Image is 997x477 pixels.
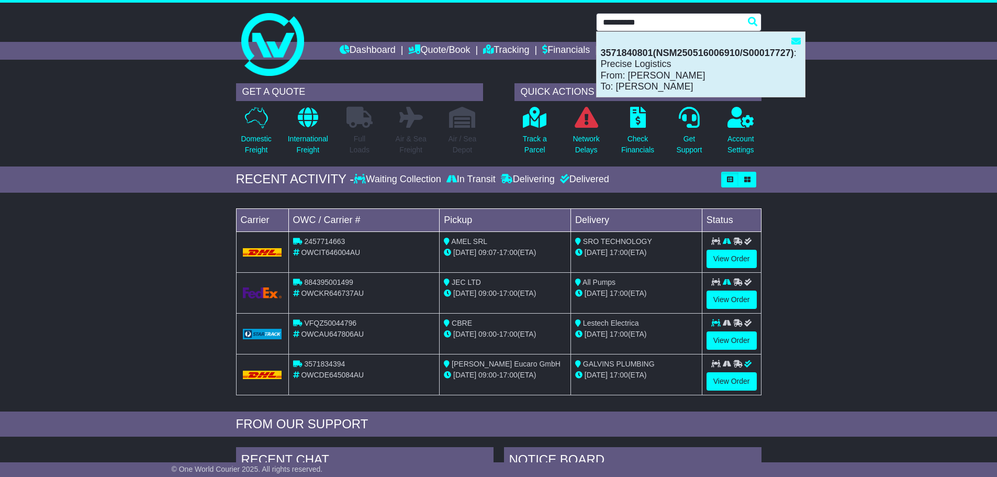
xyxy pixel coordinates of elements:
td: OWC / Carrier # [288,208,440,231]
span: 17:00 [499,248,518,257]
img: GetCarrierServiceLogo [243,287,282,298]
div: (ETA) [575,329,698,340]
div: QUICK ACTIONS [514,83,761,101]
td: Pickup [440,208,571,231]
span: [DATE] [585,330,608,338]
a: Track aParcel [522,106,547,161]
span: 17:00 [610,248,628,257]
p: Account Settings [727,134,754,156]
div: - (ETA) [444,370,566,381]
p: Network Delays [573,134,599,156]
span: All Pumps [582,278,615,286]
span: [DATE] [585,248,608,257]
td: Delivery [570,208,702,231]
a: AccountSettings [727,106,755,161]
span: [DATE] [453,330,476,338]
span: 17:00 [499,371,518,379]
a: CheckFinancials [621,106,655,161]
td: Status [702,208,761,231]
span: OWCIT646004AU [301,248,360,257]
p: Air / Sea Depot [449,134,477,156]
span: 17:00 [610,371,628,379]
div: In Transit [444,174,498,185]
span: 09:00 [478,289,497,297]
span: 17:00 [499,289,518,297]
span: 2457714663 [304,237,345,246]
span: JEC LTD [452,278,481,286]
span: OWCAU647806AU [301,330,364,338]
a: Tracking [483,42,529,60]
span: OWCDE645084AU [301,371,364,379]
span: [DATE] [585,371,608,379]
div: : Precise Logistics From: [PERSON_NAME] To: [PERSON_NAME] [597,32,805,97]
a: View Order [707,291,757,309]
span: 3571834394 [304,360,345,368]
div: NOTICE BOARD [504,447,761,475]
div: (ETA) [575,370,698,381]
img: GetCarrierServiceLogo [243,329,282,339]
a: NetworkDelays [572,106,600,161]
div: RECENT CHAT [236,447,494,475]
a: View Order [707,250,757,268]
p: Check Financials [621,134,654,156]
div: - (ETA) [444,247,566,258]
p: Get Support [676,134,702,156]
span: GALVINS PLUMBING [583,360,655,368]
td: Carrier [236,208,288,231]
span: 09:07 [478,248,497,257]
span: [PERSON_NAME] Eucaro GmbH [452,360,561,368]
div: FROM OUR SUPPORT [236,417,761,432]
p: Track a Parcel [523,134,547,156]
span: 884395001499 [304,278,353,286]
strong: 3571840801(NSM250516006910/S00017727) [601,48,794,58]
p: International Freight [288,134,328,156]
div: - (ETA) [444,288,566,299]
a: Quote/Book [408,42,470,60]
span: OWCKR646737AU [301,289,364,297]
div: Delivering [498,174,557,185]
a: DomesticFreight [240,106,272,161]
div: GET A QUOTE [236,83,483,101]
span: 09:00 [478,371,497,379]
p: Full Loads [346,134,373,156]
div: (ETA) [575,288,698,299]
span: CBRE [452,319,472,327]
span: 17:00 [499,330,518,338]
span: Lestech Electrica [583,319,639,327]
a: Dashboard [340,42,396,60]
span: [DATE] [453,371,476,379]
div: (ETA) [575,247,698,258]
span: 17:00 [610,289,628,297]
span: VFQZ50044796 [304,319,356,327]
span: 09:00 [478,330,497,338]
a: GetSupport [676,106,702,161]
div: Delivered [557,174,609,185]
div: Waiting Collection [354,174,443,185]
a: Financials [542,42,590,60]
a: View Order [707,331,757,350]
span: © One World Courier 2025. All rights reserved. [172,465,323,473]
a: View Order [707,372,757,391]
span: SRO TECHNOLOGY [583,237,652,246]
a: InternationalFreight [287,106,329,161]
span: [DATE] [585,289,608,297]
span: [DATE] [453,289,476,297]
img: DHL.png [243,371,282,379]
img: DHL.png [243,248,282,257]
span: AMEL SRL [451,237,487,246]
p: Air & Sea Freight [396,134,427,156]
p: Domestic Freight [241,134,271,156]
span: [DATE] [453,248,476,257]
div: - (ETA) [444,329,566,340]
span: 17:00 [610,330,628,338]
div: RECENT ACTIVITY - [236,172,354,187]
